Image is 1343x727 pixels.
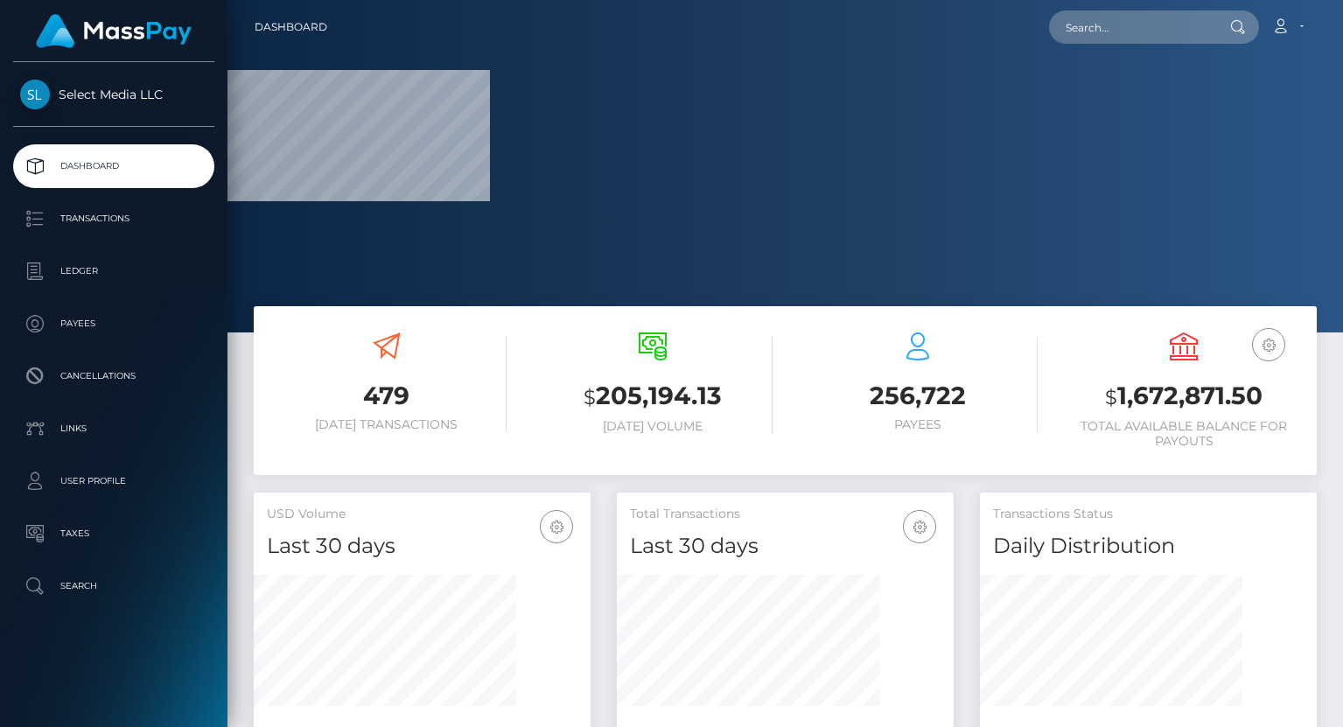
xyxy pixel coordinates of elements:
[20,416,207,442] p: Links
[13,407,214,451] a: Links
[993,506,1304,523] h5: Transactions Status
[20,311,207,337] p: Payees
[993,531,1304,562] h4: Daily Distribution
[20,468,207,494] p: User Profile
[13,249,214,293] a: Ledger
[13,354,214,398] a: Cancellations
[533,379,773,415] h3: 205,194.13
[1105,385,1117,409] small: $
[20,153,207,179] p: Dashboard
[630,506,941,523] h5: Total Transactions
[1064,379,1304,415] h3: 1,672,871.50
[799,417,1039,432] h6: Payees
[20,258,207,284] p: Ledger
[799,379,1039,413] h3: 256,722
[20,363,207,389] p: Cancellations
[13,512,214,556] a: Taxes
[13,302,214,346] a: Payees
[630,531,941,562] h4: Last 30 days
[13,197,214,241] a: Transactions
[20,573,207,599] p: Search
[13,144,214,188] a: Dashboard
[1064,419,1304,449] h6: Total Available Balance for Payouts
[20,206,207,232] p: Transactions
[533,419,773,434] h6: [DATE] Volume
[20,80,50,109] img: Select Media LLC
[267,417,507,432] h6: [DATE] Transactions
[255,9,327,45] a: Dashboard
[584,385,596,409] small: $
[13,459,214,503] a: User Profile
[13,87,214,102] span: Select Media LLC
[267,531,577,562] h4: Last 30 days
[13,564,214,608] a: Search
[20,521,207,547] p: Taxes
[267,379,507,413] h3: 479
[267,506,577,523] h5: USD Volume
[1049,10,1214,44] input: Search...
[36,14,192,48] img: MassPay Logo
